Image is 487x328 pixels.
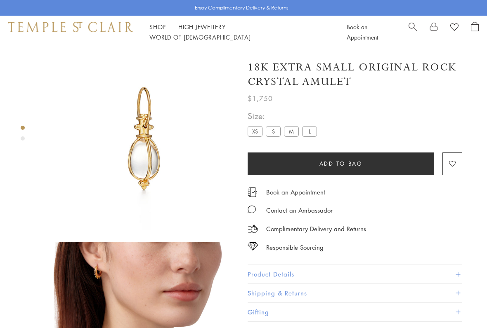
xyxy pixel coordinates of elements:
span: Add to bag [319,159,363,168]
button: Add to bag [248,152,434,175]
a: Book an Appointment [266,187,325,197]
iframe: Gorgias live chat messenger [446,289,479,320]
img: P55800-E9 [54,49,235,230]
a: View Wishlist [450,22,459,34]
span: $1,750 [248,93,273,104]
a: Open Shopping Bag [471,22,479,42]
div: Responsible Sourcing [266,242,324,253]
a: World of [DEMOGRAPHIC_DATA]World of [DEMOGRAPHIC_DATA] [149,33,251,41]
a: Book an Appointment [347,23,378,41]
h1: 18K Extra Small Original Rock Crystal Amulet [248,60,462,89]
button: Gifting [248,303,462,321]
label: L [302,126,317,136]
p: Complimentary Delivery and Returns [266,224,366,234]
a: ShopShop [149,23,166,31]
img: MessageIcon-01_2.svg [248,205,256,213]
button: Product Details [248,265,462,283]
img: icon_delivery.svg [248,224,258,234]
p: Enjoy Complimentary Delivery & Returns [195,4,288,12]
button: Shipping & Returns [248,284,462,302]
img: icon_sourcing.svg [248,242,258,251]
a: High JewelleryHigh Jewellery [178,23,226,31]
span: Size: [248,109,320,123]
img: icon_appointment.svg [248,187,258,197]
a: Search [409,22,417,42]
label: M [284,126,299,136]
img: Temple St. Clair [8,22,133,32]
div: Product gallery navigation [21,124,25,147]
div: Contact an Ambassador [266,205,333,216]
label: XS [248,126,262,136]
label: S [266,126,281,136]
nav: Main navigation [149,22,328,42]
